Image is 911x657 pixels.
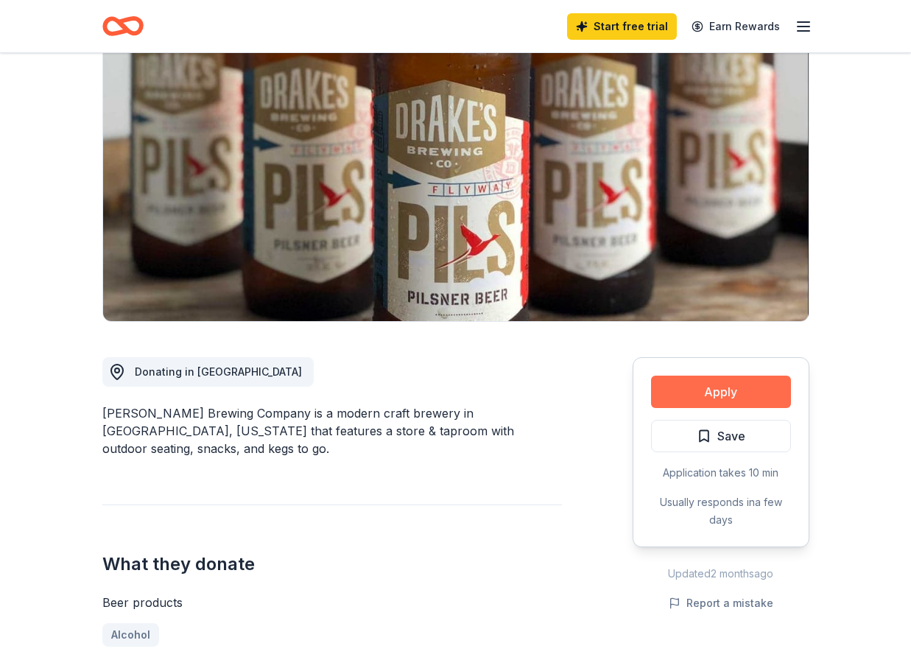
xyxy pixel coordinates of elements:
[651,420,791,452] button: Save
[135,365,302,378] span: Donating in [GEOGRAPHIC_DATA]
[567,13,677,40] a: Start free trial
[633,565,809,583] div: Updated 2 months ago
[669,594,773,612] button: Report a mistake
[102,594,562,611] div: Beer products
[651,493,791,529] div: Usually responds in a few days
[683,13,789,40] a: Earn Rewards
[103,40,809,321] img: Image for Drake's Brewing
[717,426,745,446] span: Save
[651,464,791,482] div: Application takes 10 min
[102,552,562,576] h2: What they donate
[651,376,791,408] button: Apply
[102,9,144,43] a: Home
[102,404,562,457] div: [PERSON_NAME] Brewing Company is a modern craft brewery in [GEOGRAPHIC_DATA], [US_STATE] that fea...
